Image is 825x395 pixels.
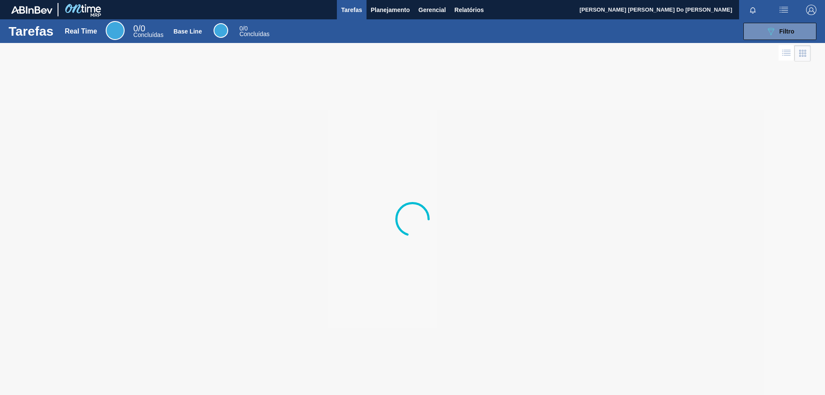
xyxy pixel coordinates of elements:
div: Real Time [65,28,97,35]
div: Real Time [106,21,125,40]
img: TNhmsLtSVTkK8tSr43FrP2fwEKptu5GPRR3wAAAABJRU5ErkJggg== [11,6,52,14]
div: Base Line [239,26,269,37]
span: / 0 [133,24,145,33]
span: Filtro [779,28,794,35]
span: Relatórios [455,5,484,15]
span: 0 [133,24,138,33]
button: Filtro [743,23,816,40]
span: Planejamento [371,5,410,15]
div: Base Line [174,28,202,35]
h1: Tarefas [9,26,54,36]
button: Notificações [739,4,767,16]
div: Base Line [214,23,228,38]
span: Tarefas [341,5,362,15]
span: 0 [239,25,243,32]
img: userActions [779,5,789,15]
img: Logout [806,5,816,15]
span: Concluídas [133,31,163,38]
div: Real Time [133,25,163,38]
span: / 0 [239,25,247,32]
span: Concluídas [239,31,269,37]
span: Gerencial [419,5,446,15]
